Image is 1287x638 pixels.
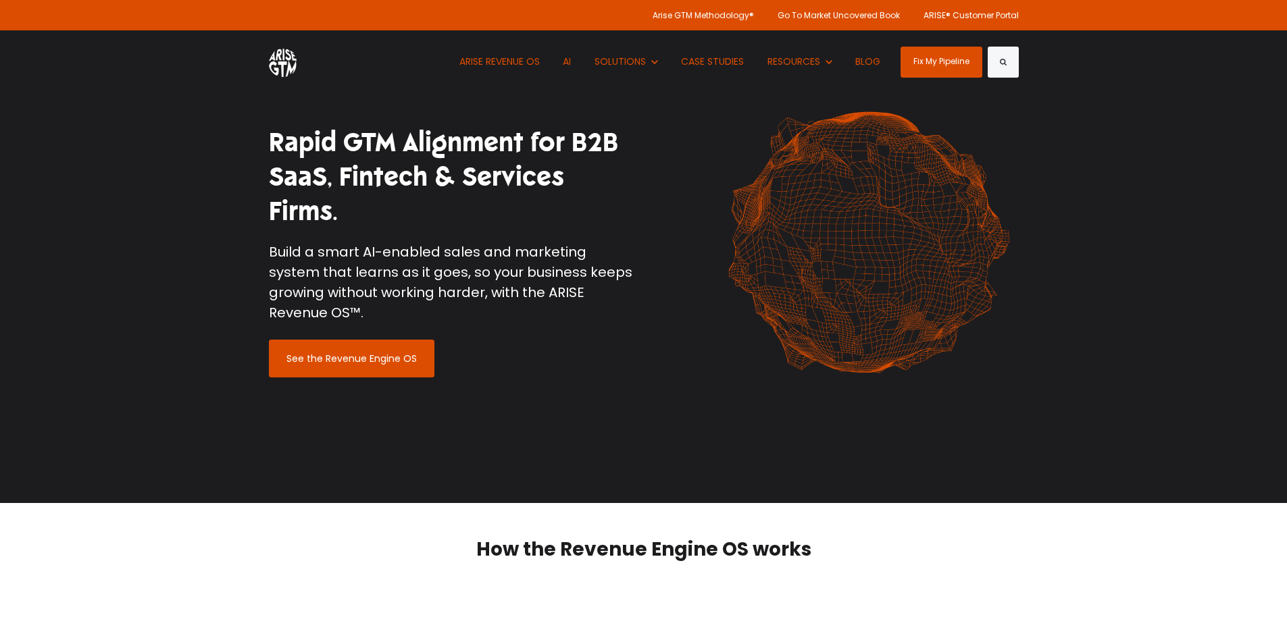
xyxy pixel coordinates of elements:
[595,55,646,68] span: SOLUTIONS
[672,30,755,93] a: CASE STUDIES
[767,55,820,68] span: RESOURCES
[269,126,634,230] h1: Rapid GTM Alignment for B2B SaaS, Fintech & Services Firms.
[846,30,891,93] a: BLOG
[901,47,982,78] a: Fix My Pipeline
[718,97,1019,388] img: shape-61 orange
[269,47,297,77] img: ARISE GTM logo (1) white
[553,30,582,93] a: AI
[988,47,1019,78] button: Search
[584,30,667,93] button: Show submenu for SOLUTIONS SOLUTIONS
[269,242,634,323] p: Build a smart AI-enabled sales and marketing system that learns as it goes, so your business keep...
[269,537,1019,562] h2: How the Revenue Engine OS works
[269,340,434,377] a: See the Revenue Engine OS
[757,30,842,93] button: Show submenu for RESOURCES RESOURCES
[449,30,550,93] a: ARISE REVENUE OS
[449,30,890,93] nav: Desktop navigation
